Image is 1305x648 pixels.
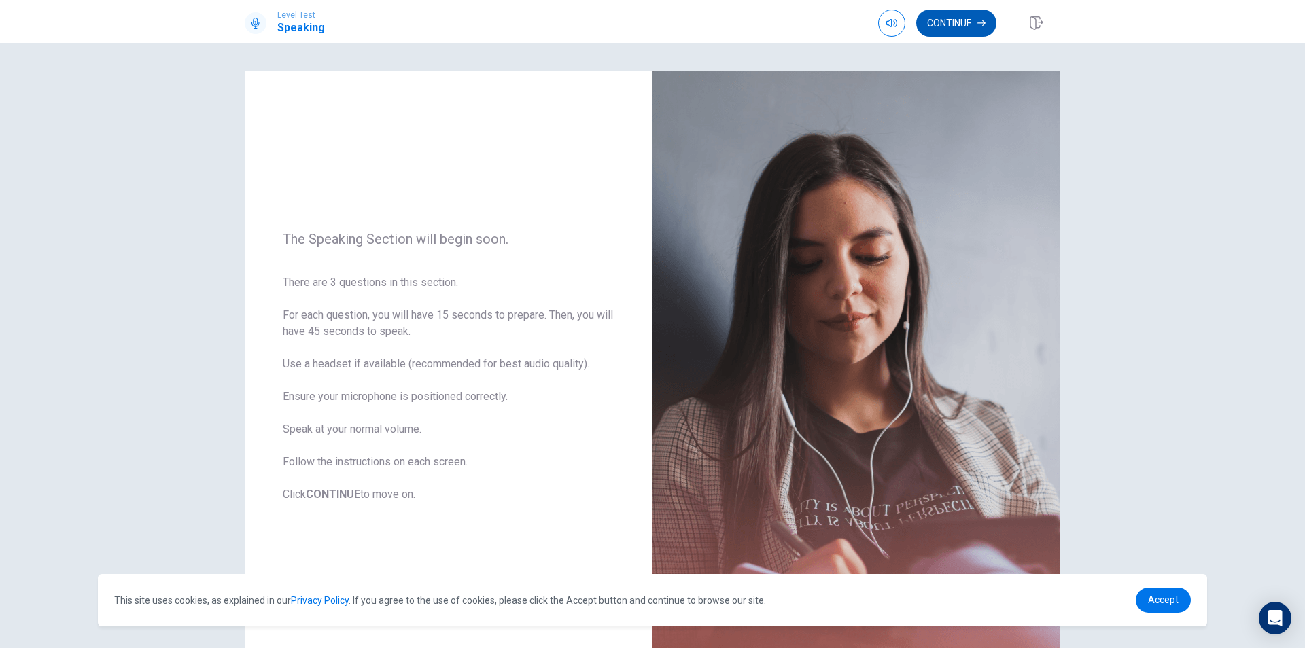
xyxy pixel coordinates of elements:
b: CONTINUE [306,488,360,501]
span: Accept [1148,594,1179,605]
div: cookieconsent [98,574,1207,626]
span: Level Test [277,10,325,20]
span: This site uses cookies, as explained in our . If you agree to the use of cookies, please click th... [114,595,766,606]
div: Open Intercom Messenger [1259,602,1291,634]
button: Continue [916,10,996,37]
span: The Speaking Section will begin soon. [283,231,614,247]
span: There are 3 questions in this section. For each question, you will have 15 seconds to prepare. Th... [283,274,614,503]
h1: Speaking [277,20,325,36]
a: Privacy Policy [291,595,349,606]
a: dismiss cookie message [1136,588,1191,613]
